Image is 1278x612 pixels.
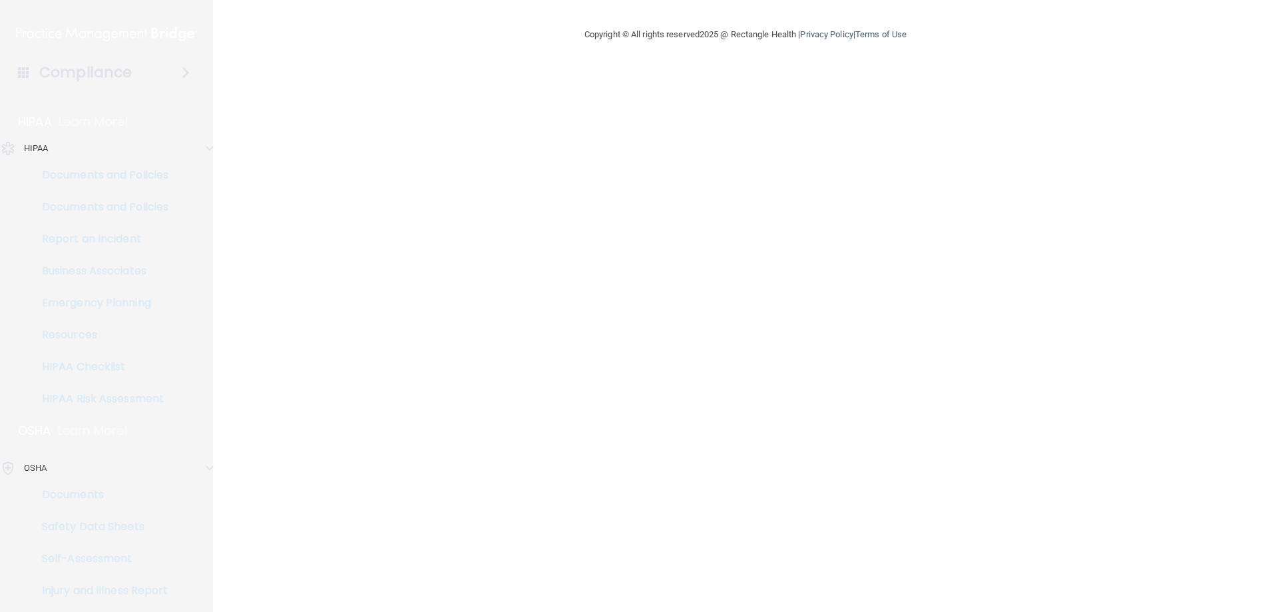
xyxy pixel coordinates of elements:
p: Documents and Policies [9,200,190,214]
p: HIPAA [24,141,49,156]
p: OSHA [18,423,51,439]
p: HIPAA [18,114,52,130]
p: HIPAA Checklist [9,360,190,374]
p: Documents and Policies [9,168,190,182]
p: Business Associates [9,264,190,278]
h4: Compliance [39,63,132,82]
p: Learn More! [58,423,128,439]
div: Copyright © All rights reserved 2025 @ Rectangle Health | | [503,13,988,56]
p: Resources [9,328,190,342]
p: HIPAA Risk Assessment [9,392,190,406]
p: Report an Incident [9,232,190,246]
img: PMB logo [16,21,197,47]
p: OSHA [24,460,47,476]
a: Terms of Use [855,29,907,39]
p: Documents [9,488,190,501]
p: Learn More! [59,114,129,130]
p: Injury and Illness Report [9,584,190,597]
p: Emergency Planning [9,296,190,310]
a: Privacy Policy [800,29,853,39]
p: Self-Assessment [9,552,190,565]
p: Safety Data Sheets [9,520,190,533]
